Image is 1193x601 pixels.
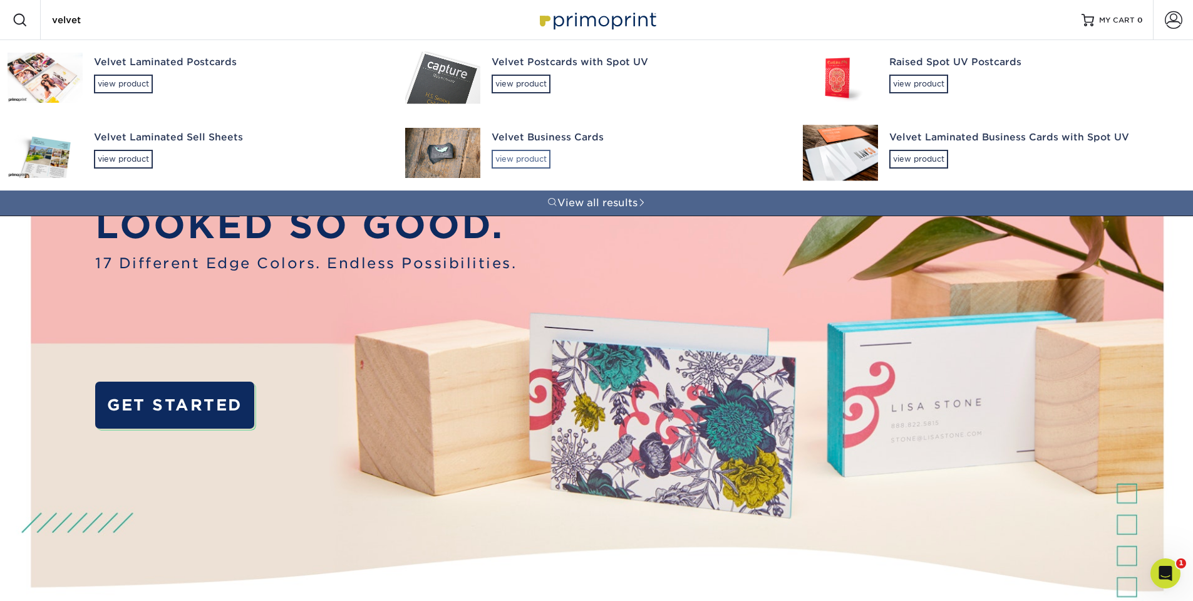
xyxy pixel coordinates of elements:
[492,130,780,145] div: Velvet Business Cards
[803,53,878,103] img: Raised Spot UV Postcards
[8,53,83,103] img: Velvet Laminated Postcards
[492,55,780,70] div: Velvet Postcards with Spot UV
[1099,15,1135,26] span: MY CART
[95,382,254,429] a: GET STARTED
[492,75,550,93] div: view product
[405,128,480,178] img: Velvet Business Cards
[8,128,83,178] img: Velvet Laminated Sell Sheets
[534,6,659,33] img: Primoprint
[94,130,383,145] div: Velvet Laminated Sell Sheets
[398,115,795,191] a: Velvet Business Cardsview product
[889,55,1178,70] div: Raised Spot UV Postcards
[889,75,948,93] div: view product
[95,253,517,274] span: 17 Different Edge Colors. Endless Possibilities.
[405,51,480,103] img: Velvet Postcards with Spot UV
[889,150,948,169] div: view product
[795,40,1193,115] a: Raised Spot UV Postcardsview product
[803,125,878,180] img: Velvet Laminated Business Cards with Spot UV
[94,150,153,169] div: view product
[51,13,173,28] input: SEARCH PRODUCTS.....
[795,115,1193,191] a: Velvet Laminated Business Cards with Spot UVview product
[492,150,550,169] div: view product
[94,75,153,93] div: view product
[398,40,795,115] a: Velvet Postcards with Spot UVview product
[94,55,383,70] div: Velvet Laminated Postcards
[1150,558,1180,588] iframe: Intercom live chat
[889,130,1178,145] div: Velvet Laminated Business Cards with Spot UV
[95,199,517,253] p: LOOKED SO GOOD.
[1176,558,1186,568] span: 1
[1137,16,1143,24] span: 0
